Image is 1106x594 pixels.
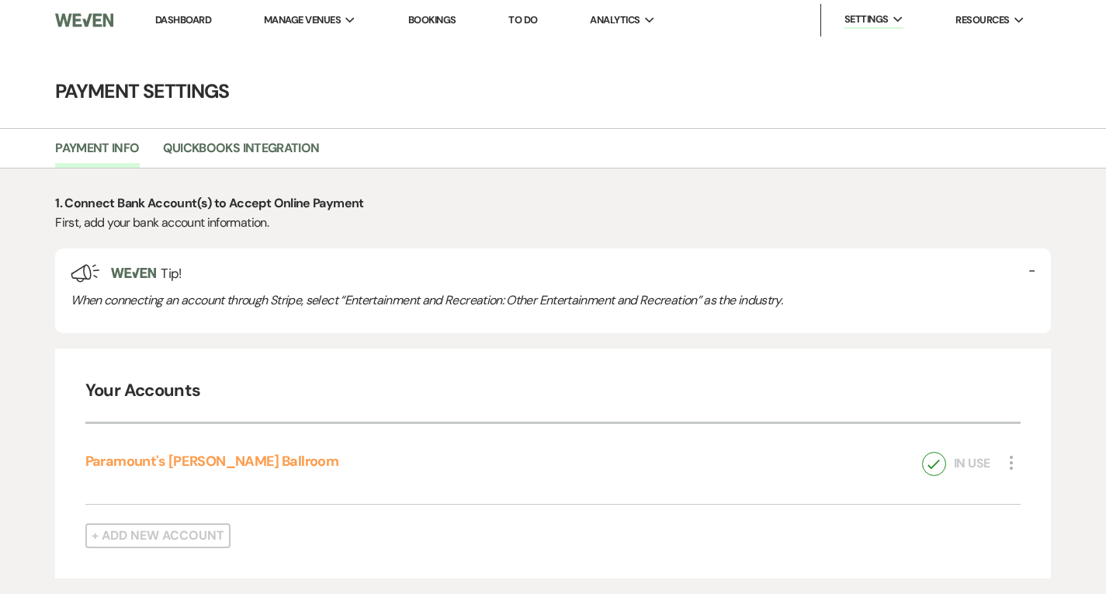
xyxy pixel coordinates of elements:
[85,379,1021,403] h4: Your Accounts
[55,138,139,168] a: Payment Info
[408,13,456,26] a: Bookings
[55,4,113,36] img: Weven Logo
[590,12,640,28] span: Analytics
[844,12,889,27] span: Settings
[955,12,1009,28] span: Resources
[922,452,990,476] div: In Use
[55,213,1051,233] p: First, add your bank account information.
[85,523,231,548] button: + Add New Account
[1028,264,1035,277] button: -
[55,248,1051,334] div: Tip!
[85,452,338,471] a: Paramount's [PERSON_NAME] Ballroom
[163,138,320,168] a: Quickbooks Integration
[55,193,1051,214] p: 1. Connect Bank Account(s) to Accept Online Payment
[508,13,537,26] a: To Do
[264,12,341,28] span: Manage Venues
[155,13,211,26] a: Dashboard
[71,283,1035,318] div: When connecting an account through Stripe, select “Entertainment and Recreation: Other Entertainm...
[71,264,100,283] img: loud-speaker-illustration.svg
[111,268,156,278] img: weven-logo-green.svg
